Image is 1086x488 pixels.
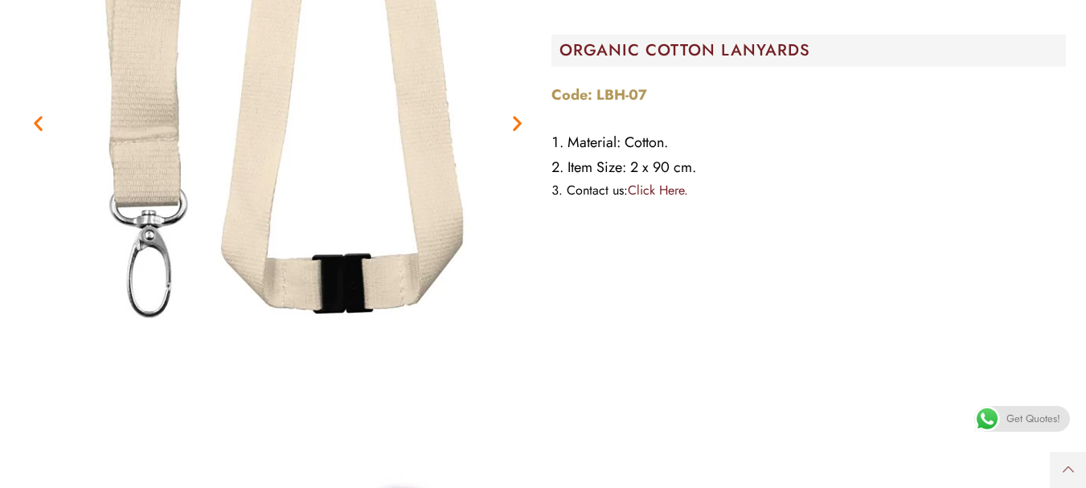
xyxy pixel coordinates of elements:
[551,84,647,105] strong: Code: LBH-07
[28,113,48,133] div: Previous slide
[1006,406,1060,432] span: Get Quotes!
[551,155,1067,180] li: Item Size: 2 x 90 cm.
[628,181,688,199] a: Click Here.
[559,43,1067,59] h2: ORGANIC COTTON LANYARDS
[551,130,1067,155] li: Material: Cotton.
[507,113,527,133] div: Next slide
[551,179,1067,202] li: Contact us:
